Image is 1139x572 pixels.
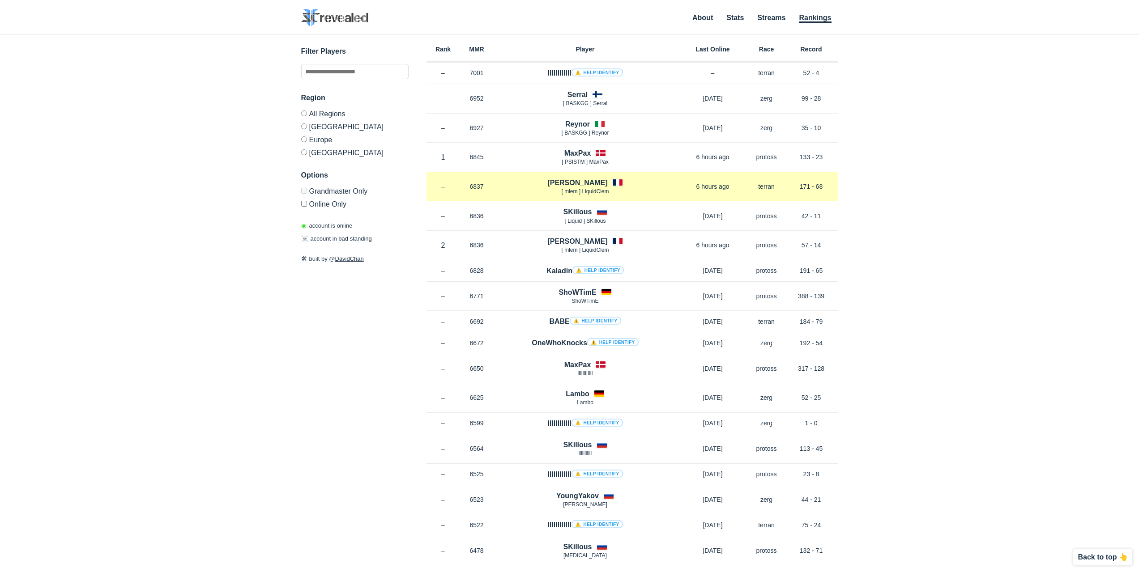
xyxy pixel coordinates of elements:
[460,470,494,479] p: 6525
[677,419,749,428] p: [DATE]
[577,399,593,406] span: Lambo
[785,419,838,428] p: 1 - 0
[677,94,749,103] p: [DATE]
[572,266,624,274] a: ⚠️ Help identify
[563,100,607,106] span: [ BASKGG ] Serral
[749,495,785,504] p: zerg
[677,68,749,77] p: –
[460,153,494,161] p: 6845
[749,46,785,52] h6: Race
[427,152,460,162] p: 1
[677,241,749,250] p: 6 hours ago
[749,339,785,347] p: zerg
[561,130,609,136] span: [ BASKGG ] Reynor
[749,94,785,103] p: zerg
[785,470,838,479] p: 23 - 8
[677,292,749,301] p: [DATE]
[785,266,838,275] p: 191 - 65
[567,89,588,100] h4: Serral
[566,389,589,399] h4: Lambo
[564,360,591,370] h4: MaxPax
[427,444,460,453] p: –
[565,119,590,129] h4: Reynor
[572,520,623,528] a: ⚠️ Help identify
[460,419,494,428] p: 6599
[460,46,494,52] h6: MMR
[460,495,494,504] p: 6523
[427,317,460,326] p: –
[749,419,785,428] p: zerg
[785,495,838,504] p: 44 - 21
[785,364,838,373] p: 317 - 128
[785,339,838,347] p: 192 - 54
[460,94,494,103] p: 6952
[677,364,749,373] p: [DATE]
[749,521,785,530] p: terran
[427,266,460,275] p: –
[427,68,460,77] p: –
[547,418,623,428] h4: llIIlIIllIII
[677,339,749,347] p: [DATE]
[460,68,494,77] p: 7001
[562,159,609,165] span: [ PSISTM ] MaxPax
[427,393,460,402] p: –
[785,292,838,301] p: 388 - 139
[572,419,623,427] a: ⚠️ Help identify
[301,123,307,129] input: [GEOGRAPHIC_DATA]
[677,123,749,132] p: [DATE]
[427,292,460,301] p: –
[785,546,838,555] p: 132 - 71
[726,14,744,21] a: Stats
[427,364,460,373] p: –
[564,148,591,158] h4: MaxPax
[677,153,749,161] p: 6 hours ago
[757,14,785,21] a: Streams
[460,317,494,326] p: 6692
[572,470,623,478] a: ⚠️ Help identify
[677,546,749,555] p: [DATE]
[547,68,623,78] h4: llllllllllll
[749,241,785,250] p: protoss
[427,419,460,428] p: –
[785,444,838,453] p: 113 - 45
[677,393,749,402] p: [DATE]
[460,364,494,373] p: 6650
[749,292,785,301] p: protoss
[301,255,307,262] span: 🛠
[749,123,785,132] p: zerg
[301,149,307,155] input: [GEOGRAPHIC_DATA]
[785,317,838,326] p: 184 - 79
[427,46,460,52] h6: Rank
[301,133,409,146] label: Europe
[785,241,838,250] p: 57 - 14
[556,491,599,501] h4: YoungYakov
[427,339,460,347] p: –
[547,178,607,188] h4: [PERSON_NAME]
[749,317,785,326] p: terran
[564,218,606,224] span: [ Lіquіd ] SKillous
[561,188,609,195] span: [ mlem ] LiquidClem
[427,521,460,530] p: –
[494,46,677,52] h6: Player
[749,546,785,555] p: protoss
[785,153,838,161] p: 133 - 23
[460,241,494,250] p: 6836
[677,317,749,326] p: [DATE]
[301,136,307,142] input: Europe
[301,46,409,57] h3: Filter Players
[301,170,409,181] h3: Options
[301,201,307,207] input: Online Only
[785,123,838,132] p: 35 - 10
[749,68,785,77] p: terran
[579,450,592,457] span: lllllllllll
[335,255,364,262] a: DavidChan
[785,521,838,530] p: 75 - 24
[749,182,785,191] p: terran
[572,68,623,76] a: ⚠️ Help identify
[301,234,372,243] p: account in bad standing
[677,495,749,504] p: [DATE]
[677,212,749,220] p: [DATE]
[677,46,749,52] h6: Last Online
[549,316,621,326] h4: BABE
[572,298,598,304] span: ShoWTimE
